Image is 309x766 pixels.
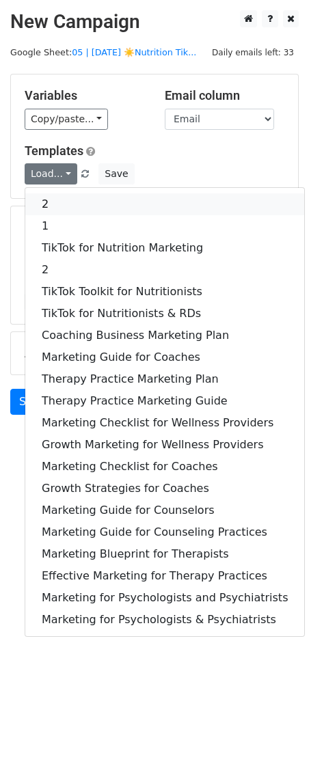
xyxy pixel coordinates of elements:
[10,47,196,57] small: Google Sheet:
[25,237,304,259] a: TikTok for Nutrition Marketing
[25,215,304,237] a: 1
[165,88,284,103] h5: Email column
[25,193,304,215] a: 2
[10,389,55,415] a: Send
[25,303,304,325] a: TikTok for Nutritionists & RDs
[207,47,299,57] a: Daily emails left: 33
[25,565,304,587] a: Effective Marketing for Therapy Practices
[10,10,299,33] h2: New Campaign
[241,700,309,766] iframe: Chat Widget
[25,163,77,184] a: Load...
[25,368,304,390] a: Therapy Practice Marketing Plan
[25,412,304,434] a: Marketing Checklist for Wellness Providers
[25,143,83,158] a: Templates
[25,543,304,565] a: Marketing Blueprint for Therapists
[25,587,304,609] a: Marketing for Psychologists and Psychiatrists
[72,47,196,57] a: 05 | [DATE] ☀️Nutrition Tik...
[25,521,304,543] a: Marketing Guide for Counseling Practices
[207,45,299,60] span: Daily emails left: 33
[25,478,304,500] a: Growth Strategies for Coaches
[25,325,304,346] a: Coaching Business Marketing Plan
[25,346,304,368] a: Marketing Guide for Coaches
[25,390,304,412] a: Therapy Practice Marketing Guide
[25,109,108,130] a: Copy/paste...
[25,500,304,521] a: Marketing Guide for Counselors
[98,163,134,184] button: Save
[25,456,304,478] a: Marketing Checklist for Coaches
[25,609,304,631] a: Marketing for Psychologists & Psychiatrists
[25,434,304,456] a: Growth Marketing for Wellness Providers
[25,281,304,303] a: TikTok Toolkit for Nutritionists
[25,259,304,281] a: 2
[25,88,144,103] h5: Variables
